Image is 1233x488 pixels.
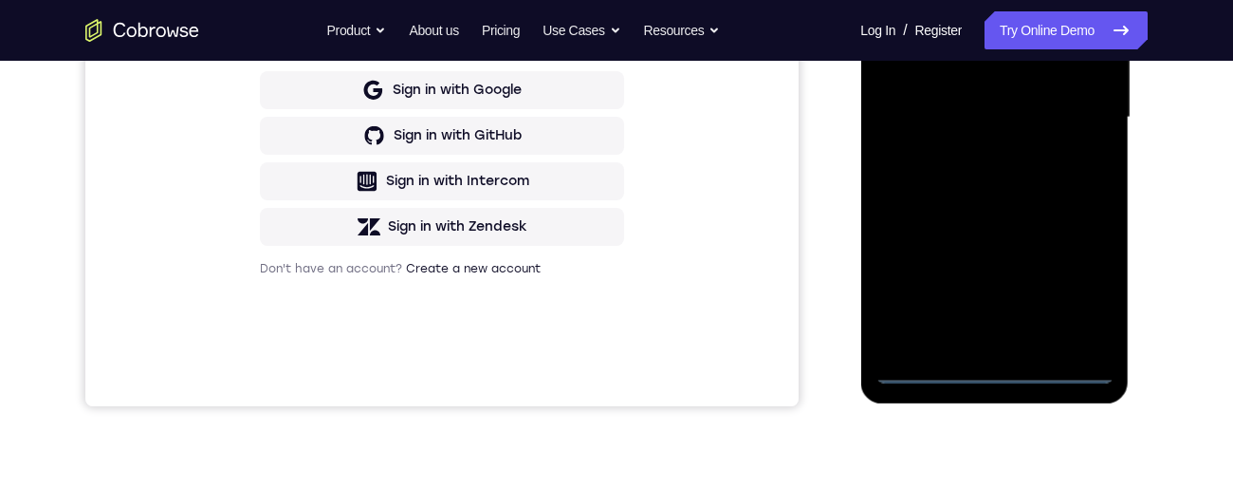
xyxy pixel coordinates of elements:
[915,11,962,49] a: Register
[308,356,436,375] div: Sign in with GitHub
[482,11,520,49] a: Pricing
[644,11,721,49] button: Resources
[903,19,907,42] span: /
[409,11,458,49] a: About us
[175,217,539,255] button: Sign in
[175,438,539,476] button: Sign in with Zendesk
[85,19,199,42] a: Go to the home page
[307,310,436,329] div: Sign in with Google
[175,130,539,157] h1: Sign in to your account
[301,402,444,421] div: Sign in with Intercom
[303,447,442,466] div: Sign in with Zendesk
[327,11,387,49] button: Product
[175,301,539,339] button: Sign in with Google
[543,11,620,49] button: Use Cases
[175,347,539,385] button: Sign in with GitHub
[985,11,1148,49] a: Try Online Demo
[175,392,539,430] button: Sign in with Intercom
[347,272,367,287] p: or
[860,11,895,49] a: Log In
[186,181,527,200] input: Enter your email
